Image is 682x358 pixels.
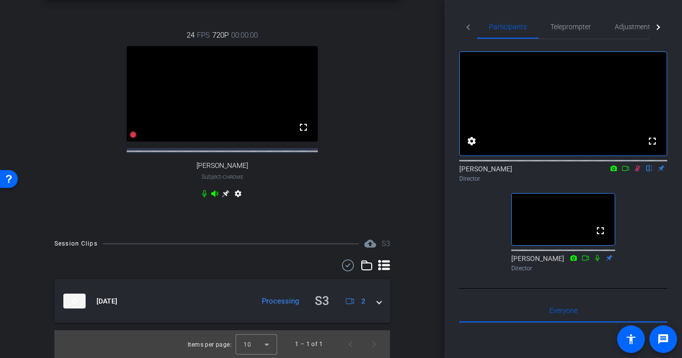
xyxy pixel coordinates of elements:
span: Destinations for your clips [364,238,376,250]
span: Everyone [549,307,578,314]
span: [PERSON_NAME] [196,161,248,170]
span: Chrome [223,174,244,180]
mat-icon: cloud_upload [364,238,376,250]
div: Director [511,264,615,273]
mat-icon: flip [643,163,655,172]
button: Previous page [339,332,362,356]
mat-icon: fullscreen [594,225,606,237]
div: Session clips [382,238,390,250]
div: [PERSON_NAME] [459,164,667,183]
span: - [221,173,223,180]
span: 720P [212,30,229,41]
mat-icon: settings [232,190,244,202]
span: Subject [201,172,244,181]
div: Items per page: [188,340,232,350]
div: Processing [257,296,304,307]
span: FPS [197,30,210,41]
span: Adjustments [615,23,654,30]
mat-expansion-panel-header: thumb-nail[DATE]ProcessingS32 [54,279,390,323]
mat-icon: accessibility [625,333,637,345]
button: Next page [362,332,386,356]
div: Session Clips [54,239,97,249]
mat-icon: message [657,333,669,345]
span: Teleprompter [550,23,591,30]
div: 1 – 1 of 1 [295,339,323,349]
mat-icon: settings [466,135,478,147]
div: [PERSON_NAME] [511,254,615,273]
span: 24 [187,30,195,41]
div: S3 [315,292,329,311]
span: 00:00:00 [231,30,258,41]
h2: S3 [382,238,390,250]
div: Director [459,174,667,183]
span: [DATE] [97,296,117,307]
mat-icon: fullscreen [646,135,658,147]
mat-icon: fullscreen [297,121,309,133]
img: thumb-nail [63,294,86,308]
span: Participants [489,23,527,30]
span: 2 [361,296,365,307]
